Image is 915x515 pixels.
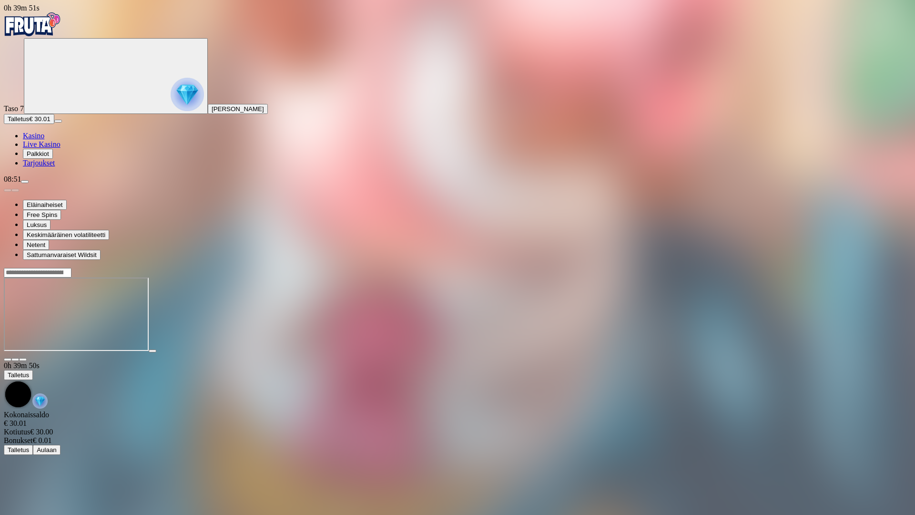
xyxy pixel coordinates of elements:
[37,446,57,453] span: Aulaan
[4,114,54,124] button: Talletusplus icon€ 30.01
[4,361,40,370] span: user session time
[23,159,55,167] a: Tarjoukset
[8,371,29,379] span: Talletus
[149,350,156,352] button: play icon
[27,201,63,208] span: Eläinaiheiset
[4,12,911,167] nav: Primary
[29,115,50,123] span: € 30.01
[4,428,30,436] span: Kotiutus
[23,140,61,148] a: Live Kasino
[23,250,101,260] button: Sattumanvaraiset Wildsit
[33,445,61,455] button: Aulaan
[54,120,62,123] button: menu
[4,268,71,278] input: Search
[4,428,911,436] div: € 30.00
[23,240,49,250] button: Netent
[4,175,21,183] span: 08:51
[208,104,268,114] button: [PERSON_NAME]
[4,370,33,380] button: Talletus
[4,104,24,113] span: Taso 7
[23,220,51,230] button: Luksus
[4,419,911,428] div: € 30.01
[4,4,40,12] span: user session time
[32,393,48,409] img: reward-icon
[4,132,911,167] nav: Main menu
[4,189,11,192] button: prev slide
[4,411,911,455] div: Game menu content
[23,149,53,159] button: Palkkiot
[8,446,29,453] span: Talletus
[4,436,911,445] div: € 0.01
[8,115,29,123] span: Talletus
[27,251,97,258] span: Sattumanvaraiset Wildsit
[21,180,29,183] button: menu
[4,278,149,351] iframe: Piggy Riches
[4,12,61,36] img: Fruta
[171,78,204,111] img: reward progress
[4,361,911,411] div: Game menu
[11,358,19,361] button: chevron-down icon
[4,436,32,444] span: Bonukset
[4,358,11,361] button: close icon
[19,358,27,361] button: fullscreen icon
[4,445,33,455] button: Talletus
[23,200,67,210] button: Eläinaiheiset
[27,231,105,238] span: Keskimääräinen volatiliteetti
[23,230,109,240] button: Keskimääräinen volatiliteetti
[23,132,44,140] a: Kasino
[27,150,49,157] span: Palkkiot
[27,241,45,248] span: Netent
[11,189,19,192] button: next slide
[212,105,264,113] span: [PERSON_NAME]
[27,221,47,228] span: Luksus
[4,411,911,428] div: Kokonaissaldo
[4,30,61,38] a: Fruta
[23,210,61,220] button: Free Spins
[24,38,208,114] button: reward progress
[27,211,57,218] span: Free Spins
